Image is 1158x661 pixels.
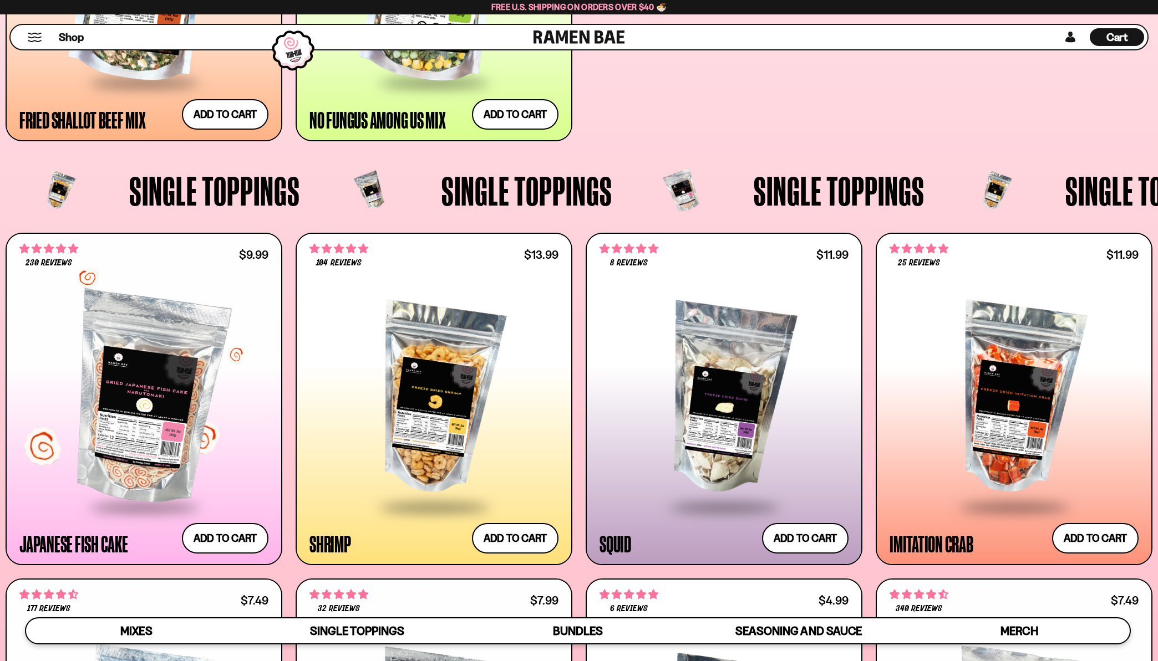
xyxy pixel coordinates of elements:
[688,618,909,643] a: Seasoning and Sauce
[129,170,300,211] span: Single Toppings
[1000,624,1038,638] span: Merch
[309,110,446,130] div: No Fungus Among Us Mix
[247,618,468,643] a: Single Toppings
[491,2,667,12] span: Free U.S. Shipping on Orders over $40 🍜
[876,233,1152,566] a: 4.88 stars 25 reviews $11.99 Imitation Crab Add to cart
[1111,595,1139,606] div: $7.49
[890,534,973,554] div: Imitation Crab
[600,534,631,554] div: Squid
[610,259,648,268] span: 8 reviews
[6,233,282,566] a: 4.77 stars 230 reviews $9.99 Japanese Fish Cake Add to cart
[19,587,78,602] span: 4.71 stars
[441,170,612,211] span: Single Toppings
[468,618,688,643] a: Bundles
[1106,249,1139,260] div: $11.99
[890,242,948,256] span: 4.88 stars
[310,624,404,638] span: Single Toppings
[27,33,42,42] button: Mobile Menu Trigger
[1106,30,1128,44] span: Cart
[816,249,849,260] div: $11.99
[241,595,268,606] div: $7.49
[318,604,360,613] span: 32 reviews
[735,624,861,638] span: Seasoning and Sauce
[182,523,268,554] button: Add to cart
[19,534,128,554] div: Japanese Fish Cake
[26,618,247,643] a: Mixes
[472,523,558,554] button: Add to cart
[909,618,1130,643] a: Merch
[309,242,368,256] span: 4.90 stars
[59,30,84,45] span: Shop
[120,624,152,638] span: Mixes
[19,242,78,256] span: 4.77 stars
[1090,25,1144,49] div: Cart
[896,604,942,613] span: 340 reviews
[754,170,925,211] span: Single Toppings
[27,604,70,613] span: 177 reviews
[553,624,603,638] span: Bundles
[296,233,572,566] a: 4.90 stars 104 reviews $13.99 Shrimp Add to cart
[530,595,558,606] div: $7.99
[26,259,72,268] span: 230 reviews
[819,595,849,606] div: $4.99
[600,242,658,256] span: 4.75 stars
[19,110,146,130] div: Fried Shallot Beef Mix
[898,259,940,268] span: 25 reviews
[610,604,648,613] span: 6 reviews
[1052,523,1139,554] button: Add to cart
[762,523,849,554] button: Add to cart
[316,259,361,268] span: 104 reviews
[309,587,368,602] span: 4.78 stars
[309,534,351,554] div: Shrimp
[239,249,268,260] div: $9.99
[472,99,558,130] button: Add to cart
[890,587,948,602] span: 4.53 stars
[182,99,268,130] button: Add to cart
[586,233,862,566] a: 4.75 stars 8 reviews $11.99 Squid Add to cart
[600,587,658,602] span: 5.00 stars
[59,28,84,46] a: Shop
[524,249,558,260] div: $13.99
